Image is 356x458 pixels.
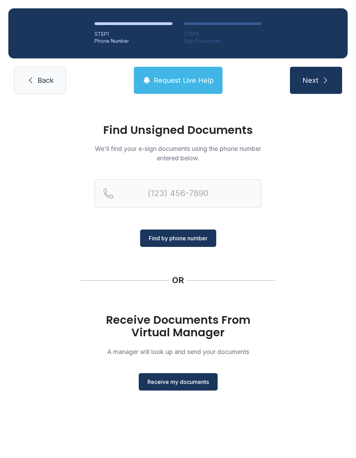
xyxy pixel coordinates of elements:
span: Next [302,75,318,85]
div: Sign Documents [184,38,261,45]
div: STEP 1 [95,31,172,38]
span: Receive my documents [147,378,209,386]
h1: Find Unsigned Documents [95,124,261,136]
h1: Receive Documents From Virtual Manager [95,314,261,339]
p: A manager will look up and send your documents [95,347,261,356]
div: Phone Number [95,38,172,45]
div: OR [172,275,184,286]
p: We'll find your e-sign documents using the phone number entered below. [95,144,261,163]
input: Reservation phone number [95,179,261,207]
div: STEP 2 [184,31,261,38]
span: Request Live Help [154,75,214,85]
span: Find by phone number [149,234,208,242]
span: Back [38,75,54,85]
